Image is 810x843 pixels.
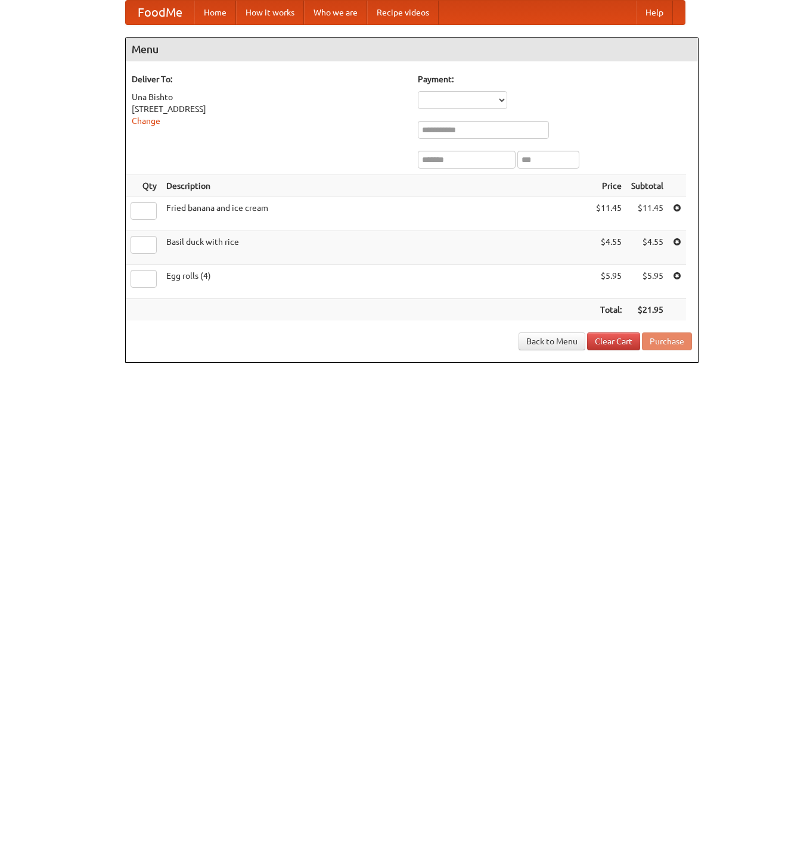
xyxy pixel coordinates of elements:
[626,231,668,265] td: $4.55
[126,38,698,61] h4: Menu
[304,1,367,24] a: Who we are
[642,332,692,350] button: Purchase
[626,265,668,299] td: $5.95
[194,1,236,24] a: Home
[132,103,406,115] div: [STREET_ADDRESS]
[636,1,673,24] a: Help
[126,1,194,24] a: FoodMe
[626,175,668,197] th: Subtotal
[162,175,591,197] th: Description
[236,1,304,24] a: How it works
[591,197,626,231] td: $11.45
[591,265,626,299] td: $5.95
[626,197,668,231] td: $11.45
[418,73,692,85] h5: Payment:
[367,1,439,24] a: Recipe videos
[132,91,406,103] div: Una Bishto
[591,175,626,197] th: Price
[126,175,162,197] th: Qty
[132,73,406,85] h5: Deliver To:
[132,116,160,126] a: Change
[519,332,585,350] a: Back to Menu
[162,265,591,299] td: Egg rolls (4)
[626,299,668,321] th: $21.95
[591,231,626,265] td: $4.55
[162,197,591,231] td: Fried banana and ice cream
[162,231,591,265] td: Basil duck with rice
[591,299,626,321] th: Total:
[587,332,640,350] a: Clear Cart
